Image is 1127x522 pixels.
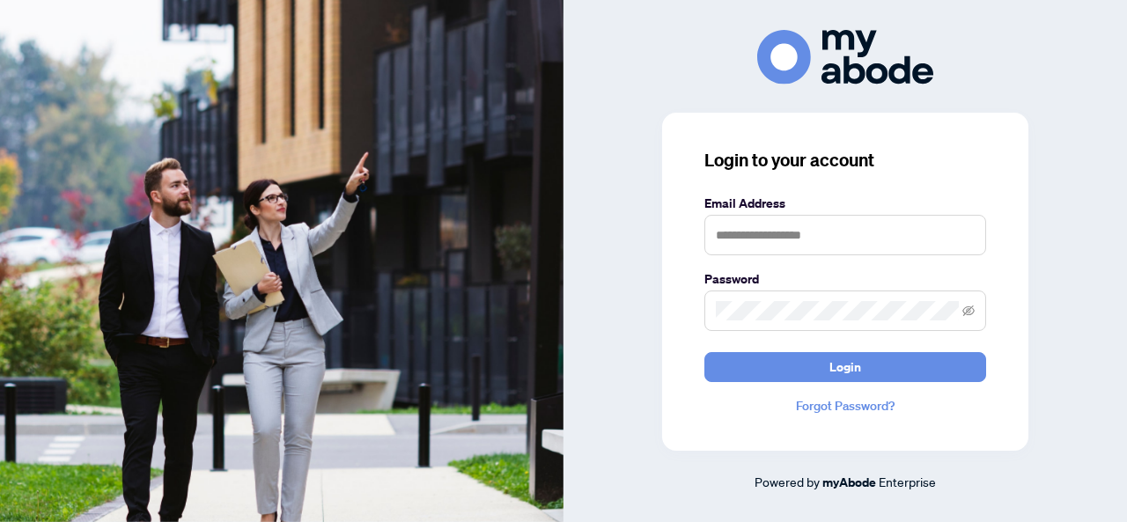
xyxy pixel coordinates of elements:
span: Enterprise [879,474,936,489]
a: myAbode [822,473,876,492]
span: Powered by [755,474,820,489]
label: Password [704,269,986,289]
label: Email Address [704,194,986,213]
span: Login [829,353,861,381]
a: Forgot Password? [704,396,986,415]
img: ma-logo [757,30,933,84]
span: eye-invisible [962,305,975,317]
button: Login [704,352,986,382]
h3: Login to your account [704,148,986,173]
